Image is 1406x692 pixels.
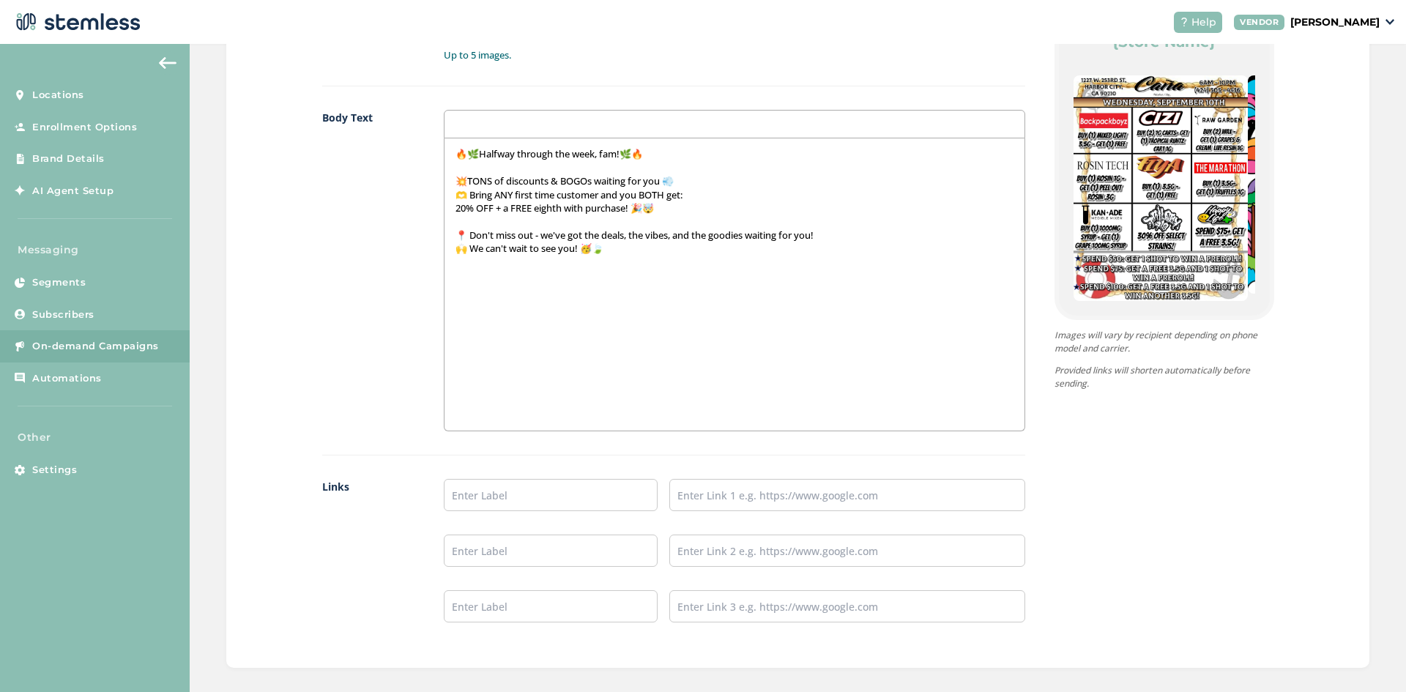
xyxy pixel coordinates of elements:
span: Subscribers [32,308,94,322]
span: On-demand Campaigns [32,339,159,354]
img: Z [1074,75,1248,301]
span: AI Agent Setup [32,184,114,198]
span: Brand Details [32,152,105,166]
p: Images will vary by recipient depending on phone model and carrier. [1054,329,1274,355]
img: logo-dark-0685b13c.svg [12,7,141,37]
span: Automations [32,371,102,386]
p: 📍 Don't miss out - we've got the deals, the vibes, and the goodies waiting for you! [455,228,1013,242]
p: [PERSON_NAME] [1290,15,1380,30]
input: Enter Link 2 e.g. https://www.google.com [669,535,1025,567]
span: Locations [32,88,84,103]
input: Enter Label [444,479,658,511]
label: Links [322,479,415,646]
label: Body Text [322,110,415,431]
button: Item 0 [1109,310,1131,332]
img: icon-arrow-back-accent-c549486e.svg [159,57,176,69]
p: Provided links will shorten automatically before sending. [1054,364,1274,390]
input: Enter Link 3 e.g. https://www.google.com [669,590,1025,622]
span: Segments [32,275,86,290]
p: 🫶 Bring ANY first time customer and you BOTH get: [455,188,1013,201]
button: Item 3 [1175,310,1197,332]
input: Enter Label [444,590,658,622]
span: Settings [32,463,77,477]
p: 20% OFF + a FREE eighth with purchase! 🎉🤯 [455,201,1013,215]
p: 🔥🌿Halfway through the week, fam!🌿🔥 [455,147,1013,160]
span: Enrollment Options [32,120,137,135]
button: Item 4 [1197,310,1219,332]
img: icon-help-white-03924b79.svg [1180,18,1189,26]
input: Enter Link 1 e.g. https://www.google.com [669,479,1025,511]
button: Item 2 [1153,310,1175,332]
p: 🙌 We can't wait to see you! 🥳🍃 [455,242,1013,255]
input: Enter Label [444,535,658,567]
label: Up to 5 images. [444,48,1024,63]
span: Help [1191,15,1216,30]
iframe: Chat Widget [1333,622,1406,692]
img: icon_down-arrow-small-66adaf34.svg [1385,19,1394,25]
div: VENDOR [1234,15,1284,30]
button: Item 1 [1131,310,1153,332]
p: 💥TONS of discounts & BOGOs waiting for you 💨 [455,174,1013,187]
